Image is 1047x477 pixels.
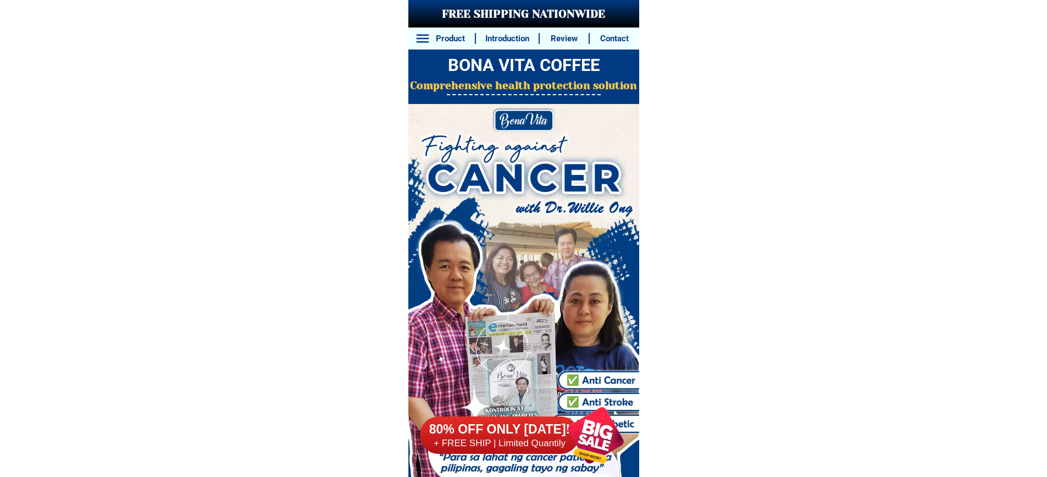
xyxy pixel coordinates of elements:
[408,6,639,23] h3: FREE SHIPPING NATIONWIDE
[431,32,469,45] h6: Product
[408,78,639,94] h2: Comprehensive health protection solution
[596,32,633,45] h6: Contact
[420,421,579,438] h6: 80% OFF ONLY [DATE]!
[420,437,579,449] h6: + FREE SHIP | Limited Quantily
[546,32,583,45] h6: Review
[408,53,639,79] h2: BONA VITA COFFEE
[481,32,533,45] h6: Introduction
